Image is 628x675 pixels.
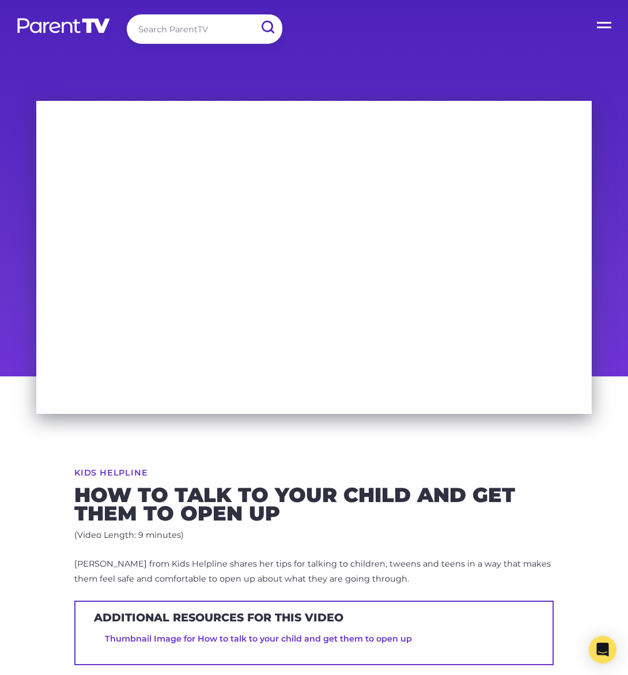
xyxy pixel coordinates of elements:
h2: How to talk to your child and get them to open up [74,486,554,522]
input: Submit [252,14,282,40]
img: parenttv-logo-white.4c85aaf.svg [16,17,111,34]
input: Search ParentTV [127,14,282,44]
div: Open Intercom Messenger [589,636,616,663]
h3: Additional resources for this video [94,611,343,624]
a: Thumbnail Image for How to talk to your child and get them to open up [105,633,412,644]
p: [PERSON_NAME] from Kids Helpline shares her tips for talking to children, tweens and teens in a w... [74,557,554,587]
p: (Video Length: 9 minutes) [74,528,554,543]
a: Kids Helpline [74,469,147,477]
